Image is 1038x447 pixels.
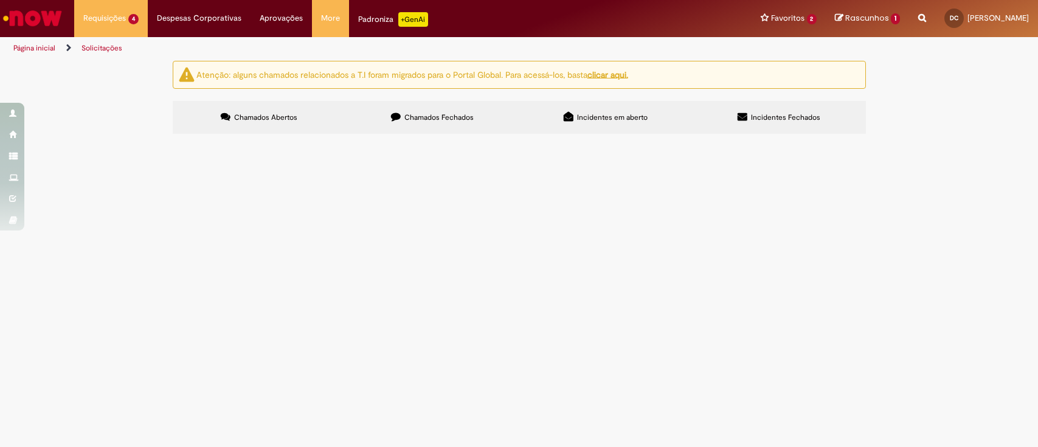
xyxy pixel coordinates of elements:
ng-bind-html: Atenção: alguns chamados relacionados a T.I foram migrados para o Portal Global. Para acessá-los,... [196,69,628,80]
span: Incidentes Fechados [751,113,820,122]
span: 4 [128,14,139,24]
span: Despesas Corporativas [157,12,241,24]
a: Página inicial [13,43,55,53]
span: [PERSON_NAME] [967,13,1029,23]
span: 2 [807,14,817,24]
span: Chamados Fechados [404,113,474,122]
span: Rascunhos [845,12,889,24]
a: clicar aqui. [587,69,628,80]
span: Aprovações [260,12,303,24]
span: More [321,12,340,24]
p: +GenAi [398,12,428,27]
span: Requisições [83,12,126,24]
span: 1 [891,13,900,24]
div: Padroniza [358,12,428,27]
img: ServiceNow [1,6,64,30]
span: Favoritos [771,12,804,24]
span: Chamados Abertos [234,113,297,122]
ul: Trilhas de página [9,37,683,60]
span: DC [950,14,958,22]
span: Incidentes em aberto [577,113,648,122]
a: Solicitações [81,43,122,53]
a: Rascunhos [835,13,900,24]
